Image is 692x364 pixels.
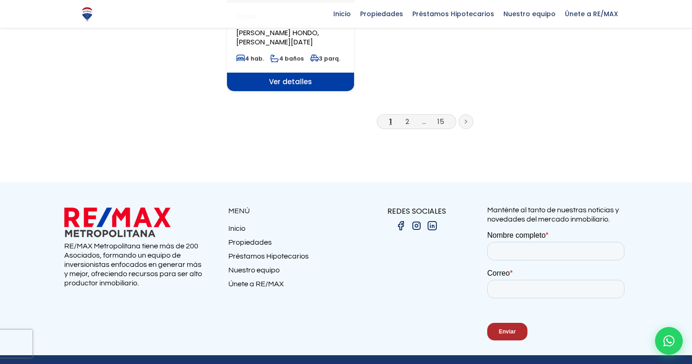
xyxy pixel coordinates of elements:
[487,205,628,224] p: Manténte al tanto de nuestras noticias y novedades del mercado inmobiliario.
[408,7,499,21] span: Préstamos Hipotecarios
[427,220,438,231] img: linkedin.png
[355,7,408,21] span: Propiedades
[389,117,392,126] a: 1
[329,7,355,21] span: Inicio
[228,265,346,279] a: Nuestro equipo
[270,55,304,62] span: 4 baños
[487,231,628,348] iframe: Form 0
[437,117,444,126] a: 15
[227,73,354,91] span: Ver detalles
[236,28,319,47] span: [PERSON_NAME] HONDO, [PERSON_NAME][DATE]
[228,279,346,293] a: Únete a RE/MAX
[346,205,487,217] p: REDES SOCIALES
[64,241,205,288] p: RE/MAX Metropolitana tiene más de 200 Asociados, formando un equipo de inversionistas enfocados e...
[228,205,346,217] p: MENÚ
[310,55,340,62] span: 3 parq.
[228,252,346,265] a: Préstamos Hipotecarios
[411,220,422,231] img: instagram.png
[560,7,623,21] span: Únete a RE/MAX
[395,220,406,231] img: facebook.png
[499,7,560,21] span: Nuestro equipo
[228,224,346,238] a: Inicio
[405,117,409,126] a: 2
[64,205,171,239] img: remax metropolitana logo
[228,238,346,252] a: Propiedades
[422,117,426,126] a: ...
[79,6,95,22] img: Logo de REMAX
[236,55,264,62] span: 4 hab.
